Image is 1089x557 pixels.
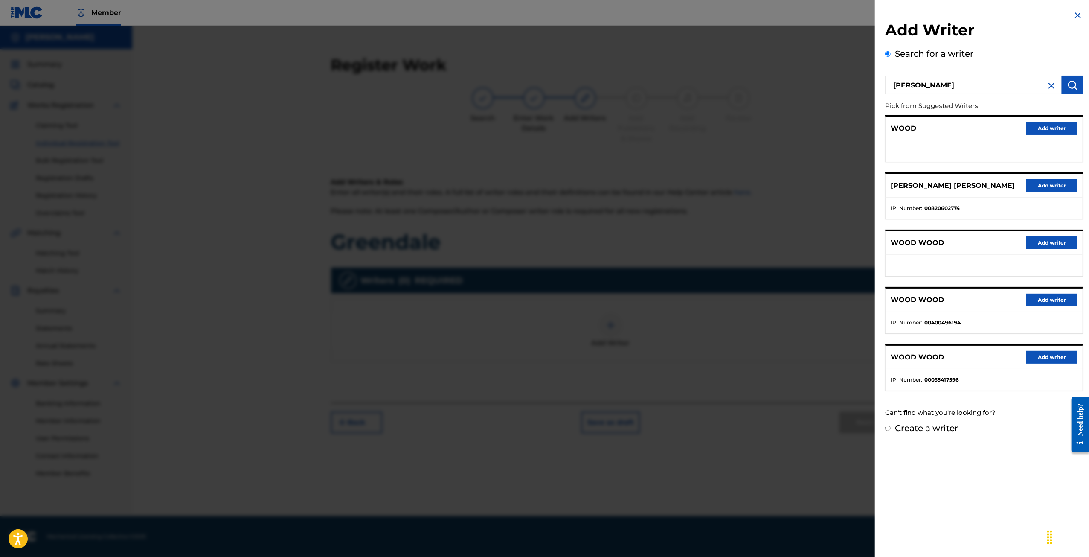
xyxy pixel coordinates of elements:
[891,123,916,134] p: WOOD
[1065,391,1089,459] iframe: Resource Center
[891,376,922,384] span: IPI Number :
[1043,525,1057,550] div: Drag
[891,204,922,212] span: IPI Number :
[924,319,961,327] strong: 00400496194
[924,204,960,212] strong: 00820602774
[91,8,121,17] span: Member
[1026,179,1077,192] button: Add writer
[891,238,944,248] p: WOOD WOOD
[76,8,86,18] img: Top Rightsholder
[885,404,1083,422] div: Can't find what you're looking for?
[10,6,43,19] img: MLC Logo
[1046,81,1057,91] img: close
[885,97,1034,115] p: Pick from Suggested Writers
[885,20,1083,42] h2: Add Writer
[1026,122,1077,135] button: Add writer
[1026,236,1077,249] button: Add writer
[891,352,944,362] p: WOOD WOOD
[1046,516,1089,557] iframe: Chat Widget
[885,76,1062,94] input: Search writer's name or IPI Number
[1026,351,1077,364] button: Add writer
[891,295,944,305] p: WOOD WOOD
[924,376,959,384] strong: 00035417596
[891,181,1015,191] p: [PERSON_NAME] [PERSON_NAME]
[895,423,958,433] label: Create a writer
[891,319,922,327] span: IPI Number :
[1067,80,1077,90] img: Search Works
[895,49,973,59] label: Search for a writer
[1026,294,1077,306] button: Add writer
